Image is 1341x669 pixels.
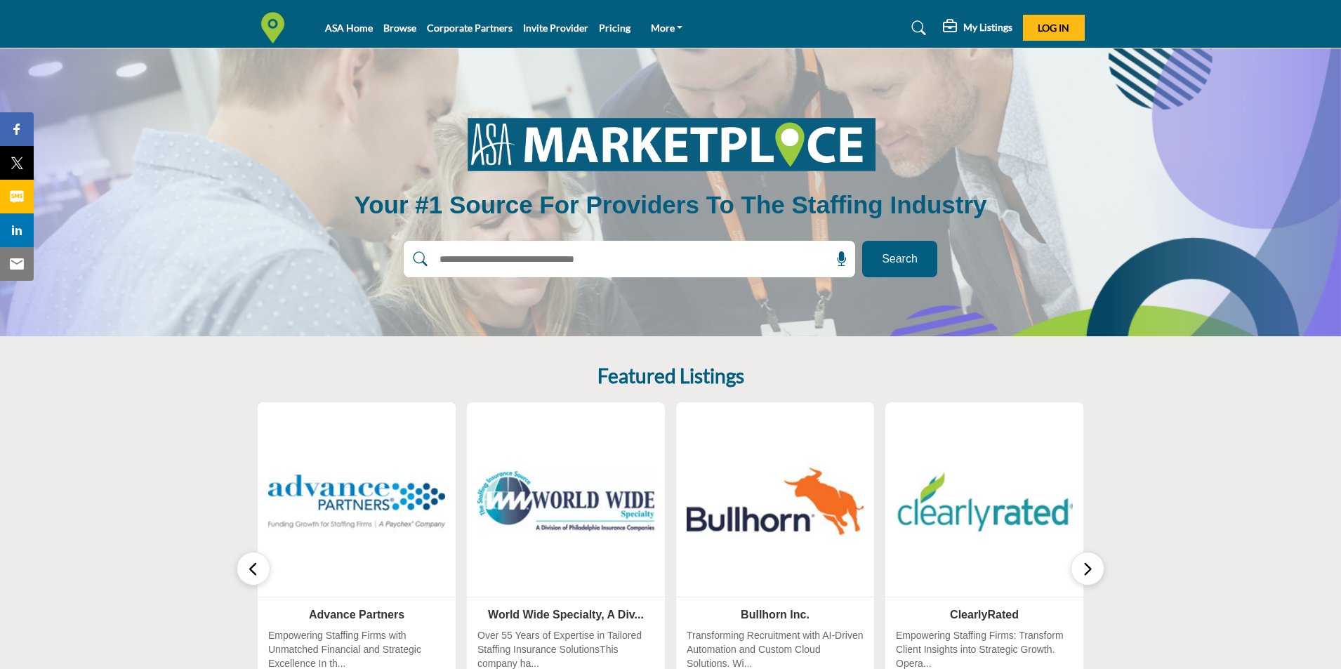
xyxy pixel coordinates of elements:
[383,22,416,34] a: Browse
[427,22,513,34] a: Corporate Partners
[268,413,445,590] img: Advance Partners
[477,413,654,590] img: World Wide Specialty, A Div...
[257,12,296,44] img: Site Logo
[1023,15,1085,41] button: Log In
[1038,22,1069,34] span: Log In
[597,364,744,388] h2: Featured Listings
[943,20,1012,37] div: My Listings
[449,107,892,180] img: image
[599,22,630,34] a: Pricing
[862,241,937,277] button: Search
[896,413,1073,590] img: ClearlyRated
[641,18,693,38] a: More
[963,21,1012,34] h5: My Listings
[882,251,918,267] span: Search
[950,609,1019,621] a: ClearlyRated
[354,189,986,221] h1: Your #1 Source for Providers to the Staffing Industry
[523,22,588,34] a: Invite Provider
[741,609,810,621] a: Bullhorn Inc.
[687,413,864,590] img: Bullhorn Inc.
[898,17,935,39] a: Search
[309,609,404,621] a: Advance Partners
[488,609,644,621] a: World Wide Specialty, A Div...
[325,22,373,34] a: ASA Home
